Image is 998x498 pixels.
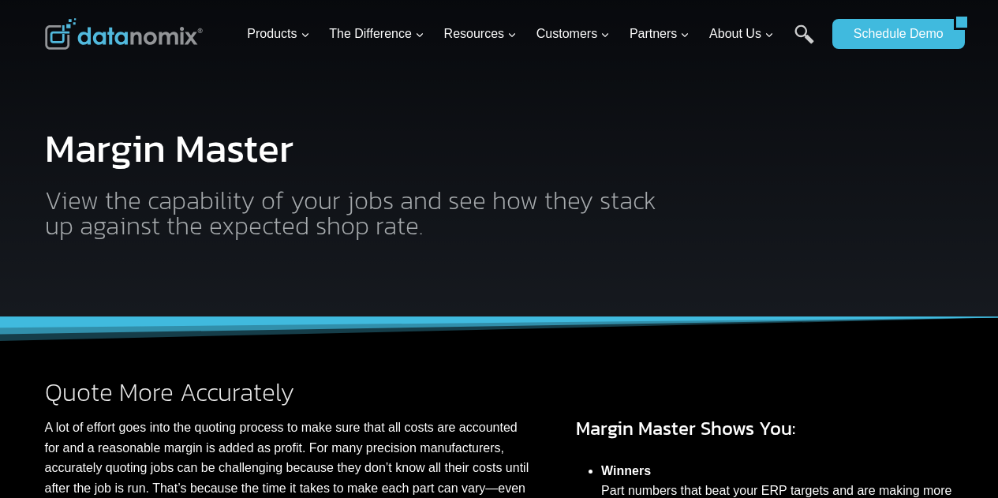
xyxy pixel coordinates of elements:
[241,9,824,60] nav: Primary Navigation
[329,24,424,44] span: The Difference
[45,380,533,405] h2: Quote More Accurately
[45,188,668,238] h2: View the capability of your jobs and see how they stack up against the expected shop rate.
[45,18,203,50] img: Datanomix
[630,24,690,44] span: Partners
[45,129,668,168] h1: Margin Master
[832,19,954,49] a: Schedule Demo
[247,24,309,44] span: Products
[794,24,814,60] a: Search
[576,414,953,443] h3: Margin Master Shows You:
[709,24,774,44] span: About Us
[536,24,610,44] span: Customers
[444,24,517,44] span: Resources
[601,464,651,477] strong: Winners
